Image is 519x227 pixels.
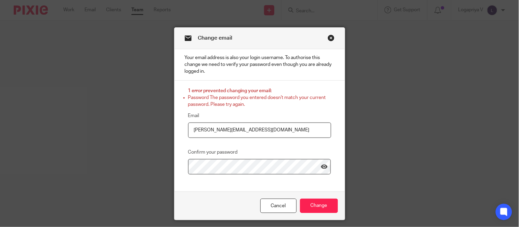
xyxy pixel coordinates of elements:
[188,94,331,108] li: Password The password you entered doesn't match your current password. Please try again.
[174,49,345,81] p: Your email address is also your login username. To authorise this change we need to verify your p...
[198,35,233,41] span: Change email
[300,199,338,213] input: Change
[260,199,297,213] a: Cancel
[188,112,199,119] label: Email
[328,34,335,44] a: Close this dialog window
[188,87,331,94] h2: 1 error prevented changing your email:
[188,149,238,156] label: Confirm your password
